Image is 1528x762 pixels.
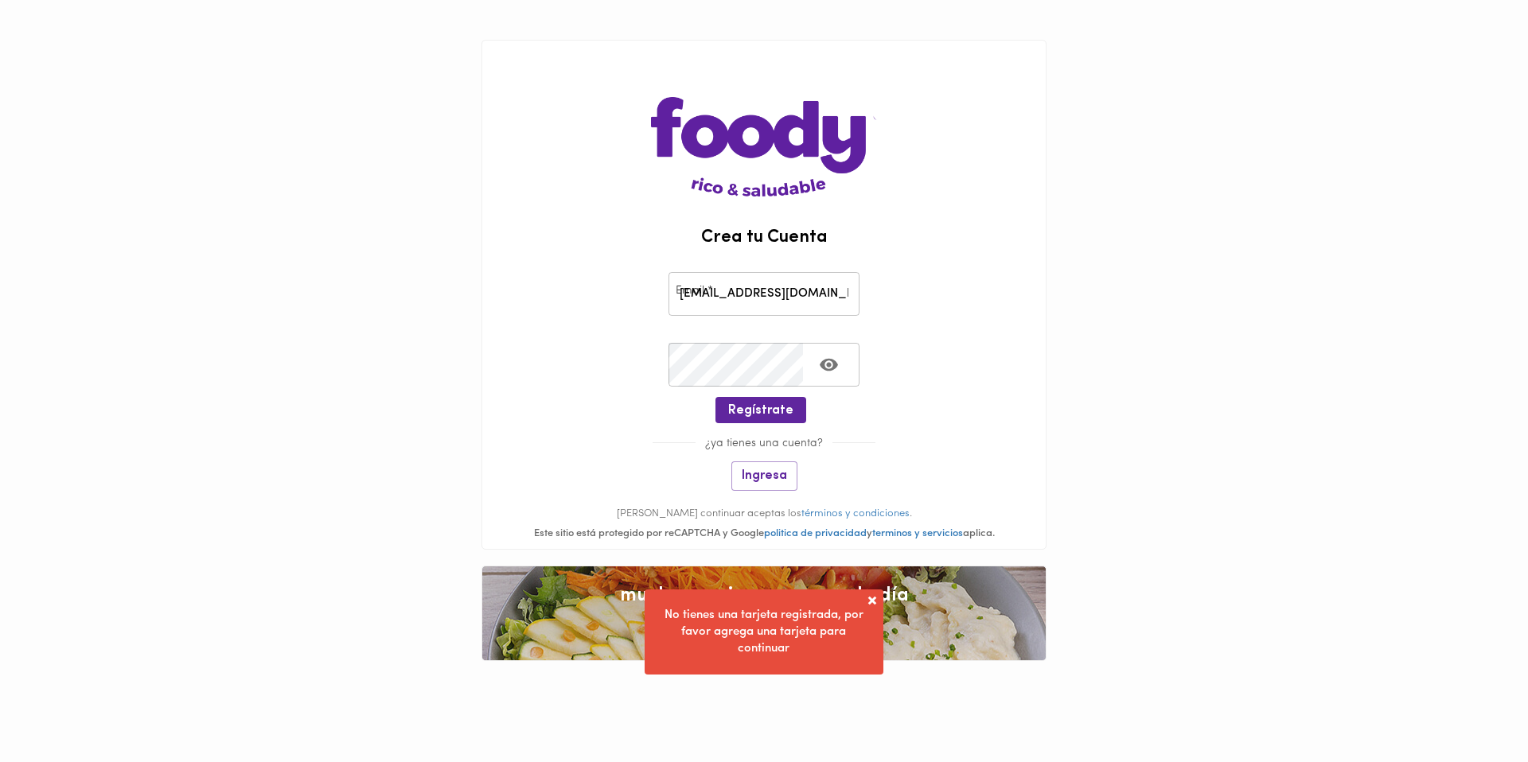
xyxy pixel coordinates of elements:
[1436,670,1512,746] iframe: Messagebird Livechat Widget
[764,528,867,538] a: politica de privacidad
[742,468,787,484] span: Ingresa
[703,618,826,644] button: Conoce el menú
[668,272,859,316] input: pepitoperez@gmail.com
[715,624,813,640] span: Conoce el menú
[728,403,793,418] span: Regístrate
[482,228,1046,247] h2: Crea tu Cuenta
[498,582,1030,609] span: muchas opciones para cada día
[482,527,1046,542] div: Este sitio está protegido por reCAPTCHA y Google y aplica.
[696,437,832,449] span: ¿ya tienes una cuenta?
[651,41,876,196] img: logo-main-page.png
[809,345,848,384] button: Toggle password visibility
[715,397,806,423] button: Regístrate
[482,507,1046,522] p: [PERSON_NAME] continuar aceptas los .
[872,528,963,538] a: terminos y servicios
[731,461,797,491] button: Ingresa
[801,508,910,519] a: términos y condiciones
